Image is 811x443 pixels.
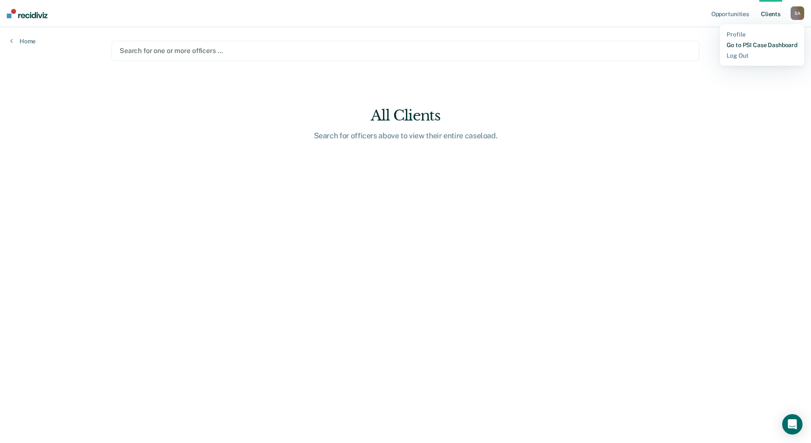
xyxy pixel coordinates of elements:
div: Search for officers above to view their entire caseload. [270,131,541,140]
div: All Clients [270,107,541,124]
div: Open Intercom Messenger [782,414,803,435]
a: Go to PSI Case Dashboard [727,42,797,49]
div: S A [791,6,804,20]
img: Recidiviz [7,9,48,18]
a: Log Out [727,52,797,59]
a: Profile [727,31,797,38]
a: Home [10,37,36,45]
button: SA [791,6,804,20]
